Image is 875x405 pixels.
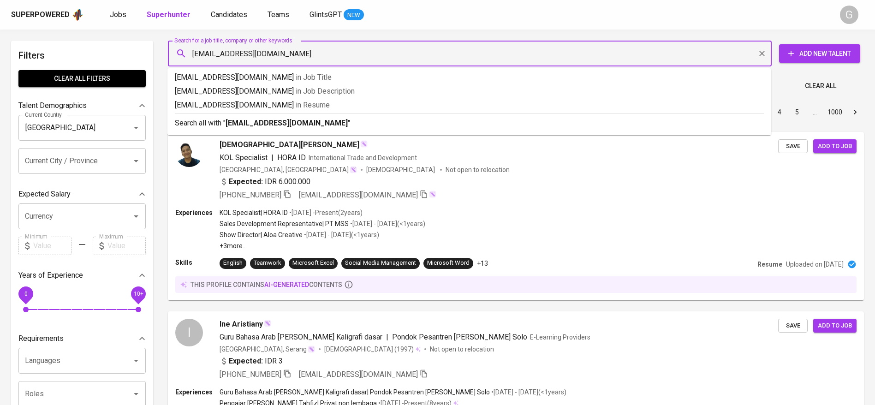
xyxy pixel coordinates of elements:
[133,290,143,297] span: 10+
[220,356,283,367] div: IDR 3
[220,387,490,397] p: Guru Bahasa Arab [PERSON_NAME] Kaligrafi dasar | Pondok Pesantren [PERSON_NAME] Solo
[11,8,84,22] a: Superpoweredapp logo
[220,319,263,330] span: Ine Aristiany
[477,259,488,268] p: +13
[175,118,764,129] p: Search all with " "
[107,237,146,255] input: Value
[344,11,364,20] span: NEW
[790,105,804,119] button: Go to page 5
[778,319,808,333] button: Save
[813,139,857,154] button: Add to job
[147,9,192,21] a: Superhunter
[220,191,281,199] span: [PHONE_NUMBER]
[360,140,368,148] img: magic_wand.svg
[110,9,128,21] a: Jobs
[345,259,416,268] div: Social Media Management
[18,333,64,344] p: Requirements
[757,260,782,269] p: Resume
[18,48,146,63] h6: Filters
[264,320,271,327] img: magic_wand.svg
[801,77,840,95] button: Clear All
[110,10,126,19] span: Jobs
[386,332,388,343] span: |
[147,10,190,19] b: Superhunter
[786,260,844,269] p: Uploaded on [DATE]
[18,329,146,348] div: Requirements
[430,345,494,354] p: Not open to relocation
[268,9,291,21] a: Teams
[303,230,379,239] p: • [DATE] - [DATE] ( <1 years )
[268,10,289,19] span: Teams
[220,333,382,341] span: Guru Bahasa Arab [PERSON_NAME] Kaligrafi dasar
[349,219,425,228] p: • [DATE] - [DATE] ( <1 years )
[786,48,853,60] span: Add New Talent
[818,321,852,331] span: Add to job
[220,208,288,217] p: KOL Specialist | HORA ID
[271,152,274,163] span: |
[175,72,764,83] p: [EMAIL_ADDRESS][DOMAIN_NAME]
[220,230,303,239] p: Show Director | Aloa Creative
[24,290,27,297] span: 0
[299,370,418,379] span: [EMAIL_ADDRESS][DOMAIN_NAME]
[220,176,310,187] div: IDR 6.000.000
[211,10,247,19] span: Candidates
[807,107,822,117] div: …
[220,241,425,250] p: +3 more ...
[220,153,268,162] span: KOL Specialist
[130,210,143,223] button: Open
[296,101,330,109] span: in Resume
[18,270,83,281] p: Years of Experience
[220,370,281,379] span: [PHONE_NUMBER]
[756,47,768,60] button: Clear
[211,9,249,21] a: Candidates
[175,86,764,97] p: [EMAIL_ADDRESS][DOMAIN_NAME]
[223,259,243,268] div: English
[299,191,418,199] span: [EMAIL_ADDRESS][DOMAIN_NAME]
[778,139,808,154] button: Save
[772,105,787,119] button: Go to page 4
[848,105,863,119] button: Go to next page
[18,96,146,115] div: Talent Demographics
[220,345,315,354] div: [GEOGRAPHIC_DATA], Serang
[366,165,436,174] span: [DEMOGRAPHIC_DATA]
[296,87,355,95] span: in Job Description
[308,345,315,353] img: magic_wand.svg
[71,8,84,22] img: app logo
[779,44,860,63] button: Add New Talent
[701,105,864,119] nav: pagination navigation
[11,10,70,20] div: Superpowered
[805,80,836,92] span: Clear All
[229,356,263,367] b: Expected:
[226,119,348,127] b: [EMAIL_ADDRESS][DOMAIN_NAME]
[18,70,146,87] button: Clear All filters
[446,165,510,174] p: Not open to relocation
[310,10,342,19] span: GlintsGPT
[783,141,803,152] span: Save
[130,387,143,400] button: Open
[130,155,143,167] button: Open
[18,189,71,200] p: Expected Salary
[277,153,306,162] span: HORA ID
[429,191,436,198] img: magic_wand.svg
[825,105,845,119] button: Go to page 1000
[292,259,334,268] div: Microsoft Excel
[175,208,220,217] p: Experiences
[130,121,143,134] button: Open
[220,165,357,174] div: [GEOGRAPHIC_DATA], [GEOGRAPHIC_DATA]
[229,176,263,187] b: Expected:
[190,280,342,289] p: this profile contains contents
[33,237,71,255] input: Value
[175,387,220,397] p: Experiences
[254,259,281,268] div: Teamwork
[296,73,332,82] span: in Job Title
[427,259,470,268] div: Microsoft Word
[490,387,566,397] p: • [DATE] - [DATE] ( <1 years )
[783,321,803,331] span: Save
[175,100,764,111] p: [EMAIL_ADDRESS][DOMAIN_NAME]
[392,333,527,341] span: Pondok Pesantren [PERSON_NAME] Solo
[264,281,309,288] span: AI-generated
[530,334,590,341] span: E-Learning Providers
[309,154,417,161] span: International Trade and Development
[26,73,138,84] span: Clear All filters
[220,139,359,150] span: [DEMOGRAPHIC_DATA][PERSON_NAME]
